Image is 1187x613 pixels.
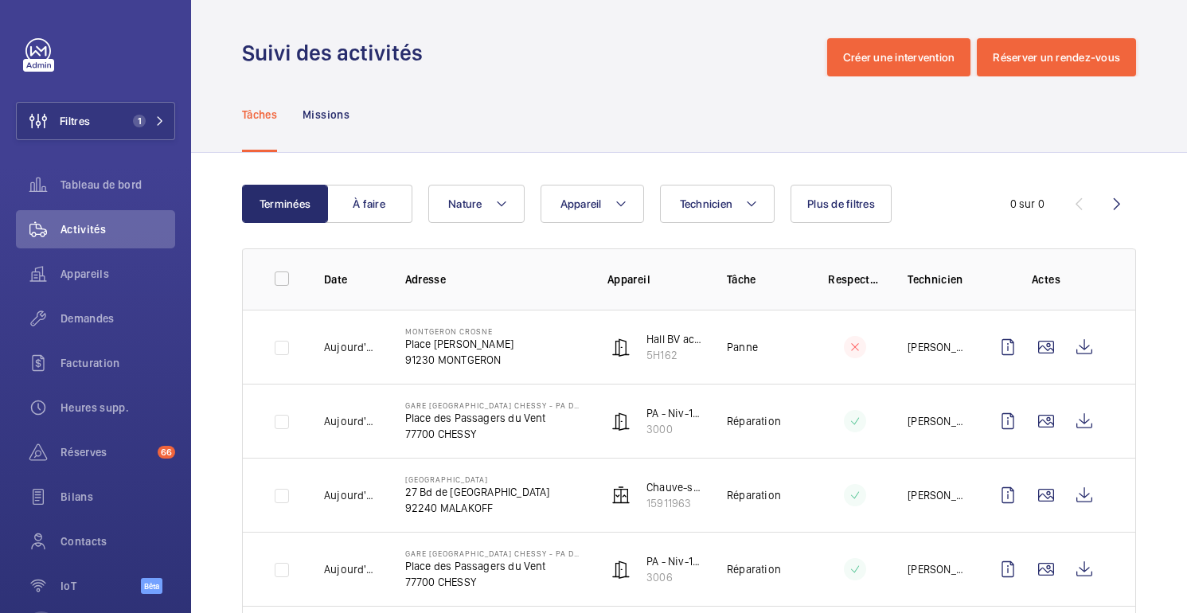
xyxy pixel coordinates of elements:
font: Aujourd'hui [324,563,383,576]
font: Terminées [260,197,310,210]
font: 3000 [646,423,673,435]
font: Filtres [60,115,90,127]
font: Aujourd'hui [324,341,383,353]
font: MONTGERON CROSNE [405,326,493,336]
font: IoT [61,580,76,592]
font: Activités [61,223,106,236]
font: Facturation [61,357,120,369]
font: PA - Niv-1 Quai 3 Zone Eurostar - repère J - 008547K-P-2-94-0-28 [646,407,968,420]
font: Créer une intervention [843,51,955,64]
font: Nature [448,197,482,210]
button: Nature [428,185,525,223]
font: Heures supp. [61,401,129,414]
font: Appareil [560,197,602,210]
font: Réparation [727,563,781,576]
font: Réserves [61,446,107,459]
font: Respecter le délai [828,273,920,286]
font: À faire [353,197,385,210]
font: Aujourd'hui [324,489,383,502]
font: Réserver un rendez-vous [993,51,1120,64]
font: 1 [138,115,142,127]
button: À faire [326,185,412,223]
font: 77700 CHESSY [405,576,476,588]
font: 15911963 [646,497,691,510]
img: elevator.svg [611,486,631,505]
font: [PERSON_NAME] [908,489,987,502]
font: 0 sur 0 [1010,197,1044,210]
font: [PERSON_NAME] [908,415,987,428]
font: Contacts [61,535,107,548]
font: [GEOGRAPHIC_DATA] [405,474,488,484]
font: Panne [727,341,758,353]
font: Date [324,273,347,286]
button: Plus de filtres [791,185,892,223]
button: Appareil [541,185,644,223]
font: Tâche [727,273,756,286]
font: Réparation [727,415,781,428]
font: Adresse [405,273,446,286]
font: Missions [303,108,349,121]
font: Place des Passagers du Vent [405,412,546,424]
font: Appareils [61,267,109,280]
font: Suivi des activités [242,39,423,66]
font: [PERSON_NAME] [908,563,987,576]
font: Gare [GEOGRAPHIC_DATA] Chessy - PA DOT [405,400,584,410]
font: Plus de filtres [807,197,875,210]
font: Réparation [727,489,781,502]
button: Technicien [660,185,775,223]
font: Bilans [61,490,93,503]
img: automatic_door.svg [611,338,631,357]
img: automatic_door.svg [611,560,631,579]
font: Tableau de bord [61,178,142,191]
font: Aujourd'hui [324,415,383,428]
font: Gare [GEOGRAPHIC_DATA] Chessy - PA DOT [405,549,584,558]
font: 5H162 [646,349,677,361]
font: Appareil [607,273,650,286]
button: Réserver un rendez-vous [977,38,1136,76]
font: 27 Bd de [GEOGRAPHIC_DATA] [405,486,550,498]
font: Tâches [242,108,277,121]
button: Filtres1 [16,102,175,140]
font: 92240 MALAKOFF [405,502,494,514]
font: [PERSON_NAME] [908,341,987,353]
font: Demandes [61,312,115,325]
font: 77700 CHESSY [405,428,476,440]
font: Actes [1032,273,1060,286]
font: Place [PERSON_NAME] [405,338,513,350]
font: Place des Passagers du Vent [405,560,546,572]
font: Chauve-souris 1 [646,481,726,494]
font: Technicien [908,273,963,286]
font: 66 [161,447,172,458]
font: Hall BV accès quai photomaton [646,333,799,346]
button: Créer une intervention [827,38,971,76]
font: Bêta [144,581,159,591]
font: 3006 [646,571,673,584]
img: automatic_door.svg [611,412,631,431]
font: Technicien [680,197,733,210]
font: PA - Niv-1 Quai 3 Zone Eurostar - repère F - 008547K-P-2-94-0-35 [646,555,969,568]
button: Terminées [242,185,328,223]
font: 91230 MONTGERON [405,353,502,366]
